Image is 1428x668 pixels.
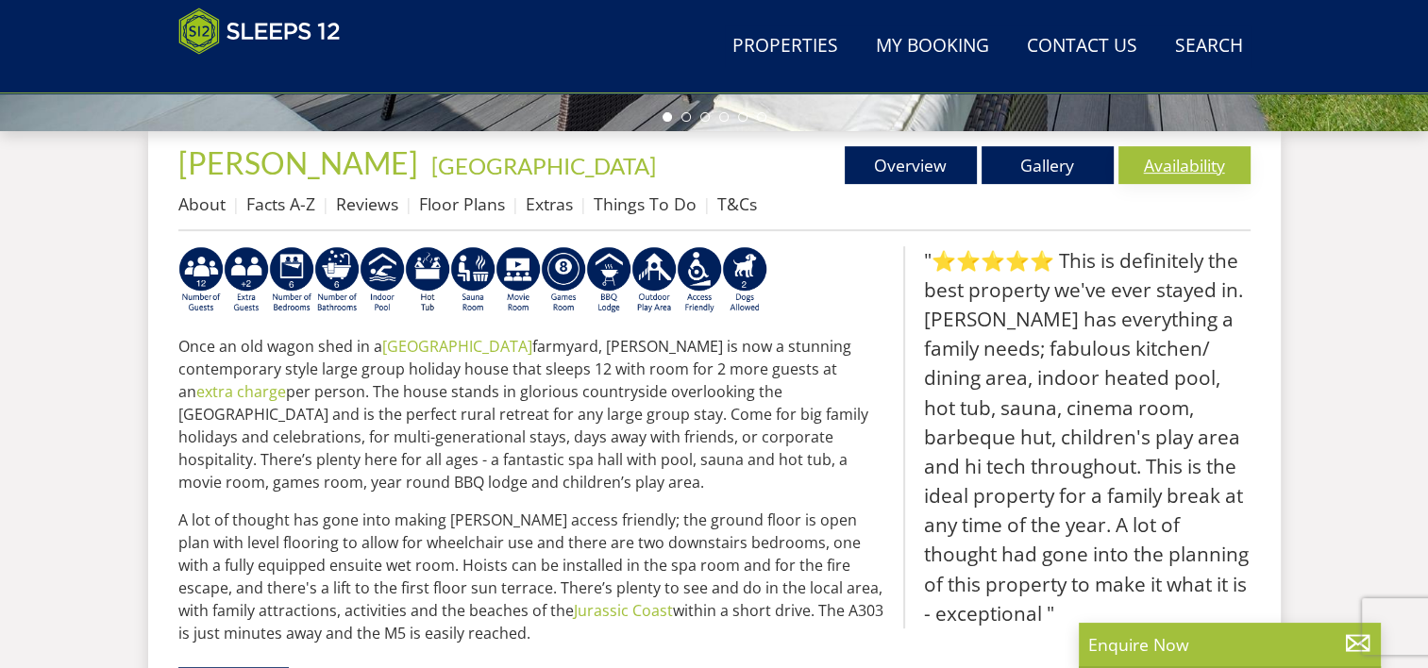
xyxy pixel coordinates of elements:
a: extra charge [196,381,286,402]
a: Reviews [336,192,398,215]
a: Things To Do [594,192,697,215]
span: [PERSON_NAME] [178,144,418,181]
a: Facts A-Z [246,192,315,215]
img: AD_4nXfRzBlt2m0mIteXDhAcJCdmEApIceFt1SPvkcB48nqgTZkfMpQlDmULa47fkdYiHD0skDUgcqepViZHFLjVKS2LWHUqM... [269,246,314,314]
img: Sleeps 12 [178,8,341,55]
a: [GEOGRAPHIC_DATA] [382,336,532,357]
img: AD_4nXeyNBIiEViFqGkFxeZn-WxmRvSobfXIejYCAwY7p4slR9Pvv7uWB8BWWl9Rip2DDgSCjKzq0W1yXMRj2G_chnVa9wg_L... [178,246,224,314]
img: AD_4nXei2dp4L7_L8OvME76Xy1PUX32_NMHbHVSts-g-ZAVb8bILrMcUKZI2vRNdEqfWP017x6NFeUMZMqnp0JYknAB97-jDN... [360,246,405,314]
a: [PERSON_NAME] [178,144,424,181]
p: Enquire Now [1088,632,1371,657]
a: About [178,192,226,215]
img: AD_4nXdmwCQHKAiIjYDk_1Dhq-AxX3fyYPYaVgX942qJE-Y7he54gqc0ybrIGUg6Qr_QjHGl2FltMhH_4pZtc0qV7daYRc31h... [314,246,360,314]
img: AD_4nXe3VD57-M2p5iq4fHgs6WJFzKj8B0b3RcPFe5LKK9rgeZlFmFoaMJPsJOOJzc7Q6RMFEqsjIZ5qfEJu1txG3QLmI_2ZW... [677,246,722,314]
a: T&Cs [717,192,757,215]
a: Availability [1118,146,1251,184]
a: Gallery [982,146,1114,184]
span: - [424,152,656,179]
img: AD_4nXe7_8LrJK20fD9VNWAdfykBvHkWcczWBt5QOadXbvIwJqtaRaRf-iI0SeDpMmH1MdC9T1Vy22FMXzzjMAvSuTB5cJ7z5... [722,246,767,314]
img: AD_4nXdrZMsjcYNLGsKuA84hRzvIbesVCpXJ0qqnwZoX5ch9Zjv73tWe4fnFRs2gJ9dSiUubhZXckSJX_mqrZBmYExREIfryF... [541,246,586,314]
a: Jurassic Coast [574,600,673,621]
a: Overview [845,146,977,184]
p: Once an old wagon shed in a farmyard, [PERSON_NAME] is now a stunning contemporary style large gr... [178,335,888,493]
img: AD_4nXdjbGEeivCGLLmyT_JEP7bTfXsjgyLfnLszUAQeQ4RcokDYHVBt5R8-zTDbAVICNoGv1Dwc3nsbUb1qR6CAkrbZUeZBN... [450,246,496,314]
a: Floor Plans [419,192,505,215]
a: My Booking [868,25,997,68]
img: AD_4nXfjdDqPkGBf7Vpi6H87bmAUe5GYCbodrAbU4sf37YN55BCjSXGx5ZgBV7Vb9EJZsXiNVuyAiuJUB3WVt-w9eJ0vaBcHg... [631,246,677,314]
a: Search [1168,25,1251,68]
img: AD_4nXeP6WuvG491uY6i5ZIMhzz1N248Ei-RkDHdxvvjTdyF2JXhbvvI0BrTCyeHgyWBEg8oAgd1TvFQIsSlzYPCTB7K21VoI... [224,246,269,314]
img: AD_4nXfdu1WaBqbCvRx5dFd3XGC71CFesPHPPZknGuZzXQvBzugmLudJYyY22b9IpSVlKbnRjXo7AJLKEyhYodtd_Fvedgm5q... [586,246,631,314]
a: Contact Us [1019,25,1145,68]
img: AD_4nXcpX5uDwed6-YChlrI2BYOgXwgg3aqYHOhRm0XfZB-YtQW2NrmeCr45vGAfVKUq4uWnc59ZmEsEzoF5o39EWARlT1ewO... [405,246,450,314]
iframe: Customer reviews powered by Trustpilot [169,66,367,82]
blockquote: "⭐⭐⭐⭐⭐ This is definitely the best property we've ever stayed in. [PERSON_NAME] has everything a ... [903,246,1251,628]
a: Extras [526,192,573,215]
p: A lot of thought has gone into making [PERSON_NAME] access friendly; the ground floor is open pla... [178,509,888,644]
a: Properties [725,25,846,68]
img: AD_4nXcMx2CE34V8zJUSEa4yj9Pppk-n32tBXeIdXm2A2oX1xZoj8zz1pCuMiQujsiKLZDhbHnQsaZvA37aEfuFKITYDwIrZv... [496,246,541,314]
a: [GEOGRAPHIC_DATA] [431,152,656,179]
